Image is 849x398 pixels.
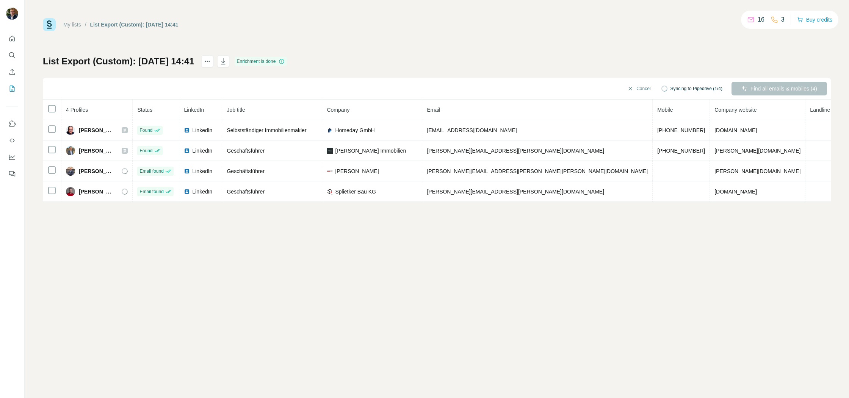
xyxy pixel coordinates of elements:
[192,126,212,134] span: LinkedIn
[6,48,18,62] button: Search
[327,107,349,113] span: Company
[184,189,190,195] img: LinkedIn logo
[227,107,245,113] span: Job title
[670,85,722,92] span: Syncing to Pipedrive (1/4)
[85,21,86,28] li: /
[6,134,18,147] button: Use Surfe API
[192,188,212,195] span: LinkedIn
[327,189,333,195] img: company-logo
[66,146,75,155] img: Avatar
[657,148,705,154] span: [PHONE_NUMBER]
[184,107,204,113] span: LinkedIn
[66,167,75,176] img: Avatar
[335,167,379,175] span: [PERSON_NAME]
[227,189,265,195] span: Geschäftsführer
[43,55,194,67] h1: List Export (Custom): [DATE] 14:41
[6,167,18,181] button: Feedback
[6,65,18,79] button: Enrich CSV
[6,82,18,95] button: My lists
[66,126,75,135] img: Avatar
[137,107,152,113] span: Status
[227,168,265,174] span: Geschäftsführer
[139,127,152,134] span: Found
[758,15,764,24] p: 16
[139,188,163,195] span: Email found
[235,57,287,66] div: Enrichment is done
[714,189,757,195] span: [DOMAIN_NAME]
[43,18,56,31] img: Surfe Logo
[6,117,18,131] button: Use Surfe on LinkedIn
[427,127,517,133] span: [EMAIL_ADDRESS][DOMAIN_NAME]
[79,188,114,195] span: [PERSON_NAME]
[79,167,114,175] span: [PERSON_NAME]
[63,22,81,28] a: My lists
[622,82,656,95] button: Cancel
[714,127,757,133] span: [DOMAIN_NAME]
[6,32,18,45] button: Quick start
[335,188,376,195] span: Splietker Bau KG
[335,147,406,155] span: [PERSON_NAME] Immobilien
[657,107,673,113] span: Mobile
[184,168,190,174] img: LinkedIn logo
[427,168,648,174] span: [PERSON_NAME][EMAIL_ADDRESS][PERSON_NAME][PERSON_NAME][DOMAIN_NAME]
[201,55,213,67] button: actions
[714,148,800,154] span: [PERSON_NAME][DOMAIN_NAME]
[427,107,440,113] span: Email
[714,107,757,113] span: Company website
[184,127,190,133] img: LinkedIn logo
[327,168,333,174] img: company-logo
[66,107,88,113] span: 4 Profiles
[184,148,190,154] img: LinkedIn logo
[139,168,163,175] span: Email found
[79,147,114,155] span: [PERSON_NAME]
[227,127,306,133] span: Selbstständiger Immobilienmakler
[6,8,18,20] img: Avatar
[90,21,179,28] div: List Export (Custom): [DATE] 14:41
[781,15,785,24] p: 3
[797,14,832,25] button: Buy credits
[335,126,374,134] span: Homeday GmbH
[192,147,212,155] span: LinkedIn
[79,126,114,134] span: [PERSON_NAME]
[6,150,18,164] button: Dashboard
[657,127,705,133] span: [PHONE_NUMBER]
[714,168,800,174] span: [PERSON_NAME][DOMAIN_NAME]
[427,148,604,154] span: [PERSON_NAME][EMAIL_ADDRESS][PERSON_NAME][DOMAIN_NAME]
[327,148,333,154] img: company-logo
[427,189,604,195] span: [PERSON_NAME][EMAIL_ADDRESS][PERSON_NAME][DOMAIN_NAME]
[227,148,265,154] span: Geschäftsführer
[139,147,152,154] span: Found
[810,107,830,113] span: Landline
[192,167,212,175] span: LinkedIn
[327,127,333,133] img: company-logo
[66,187,75,196] img: Avatar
